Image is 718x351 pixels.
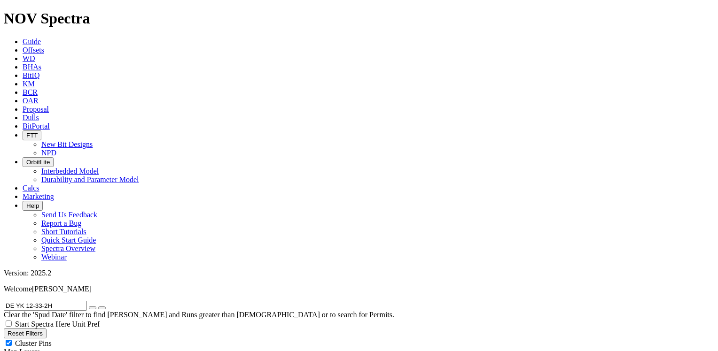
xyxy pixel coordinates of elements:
[41,219,81,227] a: Report a Bug
[15,339,52,347] span: Cluster Pins
[26,202,39,209] span: Help
[4,328,47,338] button: Reset Filters
[41,236,96,244] a: Quick Start Guide
[4,285,714,293] p: Welcome
[26,159,50,166] span: OrbitLite
[41,175,139,183] a: Durability and Parameter Model
[23,88,38,96] a: BCR
[41,253,67,261] a: Webinar
[23,157,54,167] button: OrbitLite
[23,192,54,200] a: Marketing
[41,244,95,252] a: Spectra Overview
[32,285,92,293] span: [PERSON_NAME]
[23,97,39,105] a: OAR
[15,320,70,328] span: Start Spectra Here
[41,140,93,148] a: New Bit Designs
[4,301,87,311] input: Search
[41,149,56,157] a: NPD
[4,10,714,27] h1: NOV Spectra
[23,184,39,192] a: Calcs
[23,130,41,140] button: FTT
[23,105,49,113] a: Proposal
[72,320,100,328] span: Unit Pref
[23,63,41,71] a: BHAs
[23,71,39,79] a: BitIQ
[6,320,12,327] input: Start Spectra Here
[23,114,39,122] a: Dulls
[23,122,50,130] a: BitPortal
[41,167,99,175] a: Interbedded Model
[4,311,394,319] span: Clear the 'Spud Date' filter to find [PERSON_NAME] and Runs greater than [DEMOGRAPHIC_DATA] or to...
[41,228,86,236] a: Short Tutorials
[4,269,714,277] div: Version: 2025.2
[23,46,44,54] a: Offsets
[23,201,43,211] button: Help
[23,80,35,88] a: KM
[23,54,35,62] a: WD
[41,211,97,219] a: Send Us Feedback
[26,132,38,139] span: FTT
[23,38,41,46] a: Guide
